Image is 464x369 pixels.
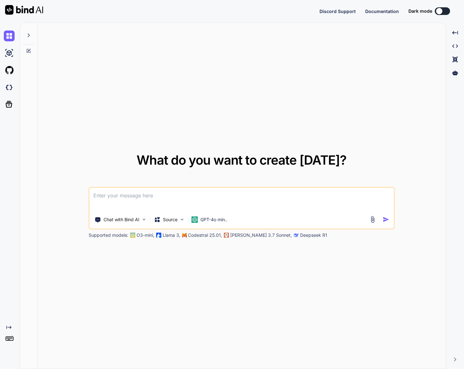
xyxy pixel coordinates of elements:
[294,233,299,238] img: claude
[192,216,198,223] img: GPT-4o mini
[137,232,154,238] p: O3-mini,
[369,216,376,223] img: attachment
[4,82,15,93] img: darkCloudIdeIcon
[408,8,432,14] span: Dark mode
[179,217,185,222] img: Pick Models
[188,232,222,238] p: Codestral 25.01,
[130,233,135,238] img: GPT-4
[200,216,227,223] p: GPT-4o min..
[5,5,43,15] img: Bind AI
[365,9,399,14] span: Documentation
[4,31,15,41] img: chat
[141,217,147,222] img: Pick Tools
[365,8,399,15] button: Documentation
[319,9,356,14] span: Discord Support
[383,216,389,223] img: icon
[137,152,346,168] span: What do you want to create [DATE]?
[319,8,356,15] button: Discord Support
[230,232,292,238] p: [PERSON_NAME] 3.7 Sonnet,
[156,233,161,238] img: Llama2
[89,232,128,238] p: Supported models:
[163,232,180,238] p: Llama 3,
[224,233,229,238] img: claude
[4,48,15,58] img: ai-studio
[300,232,327,238] p: Deepseek R1
[182,233,187,237] img: Mistral-AI
[163,216,178,223] p: Source
[4,65,15,76] img: githubLight
[104,216,139,223] p: Chat with Bind AI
